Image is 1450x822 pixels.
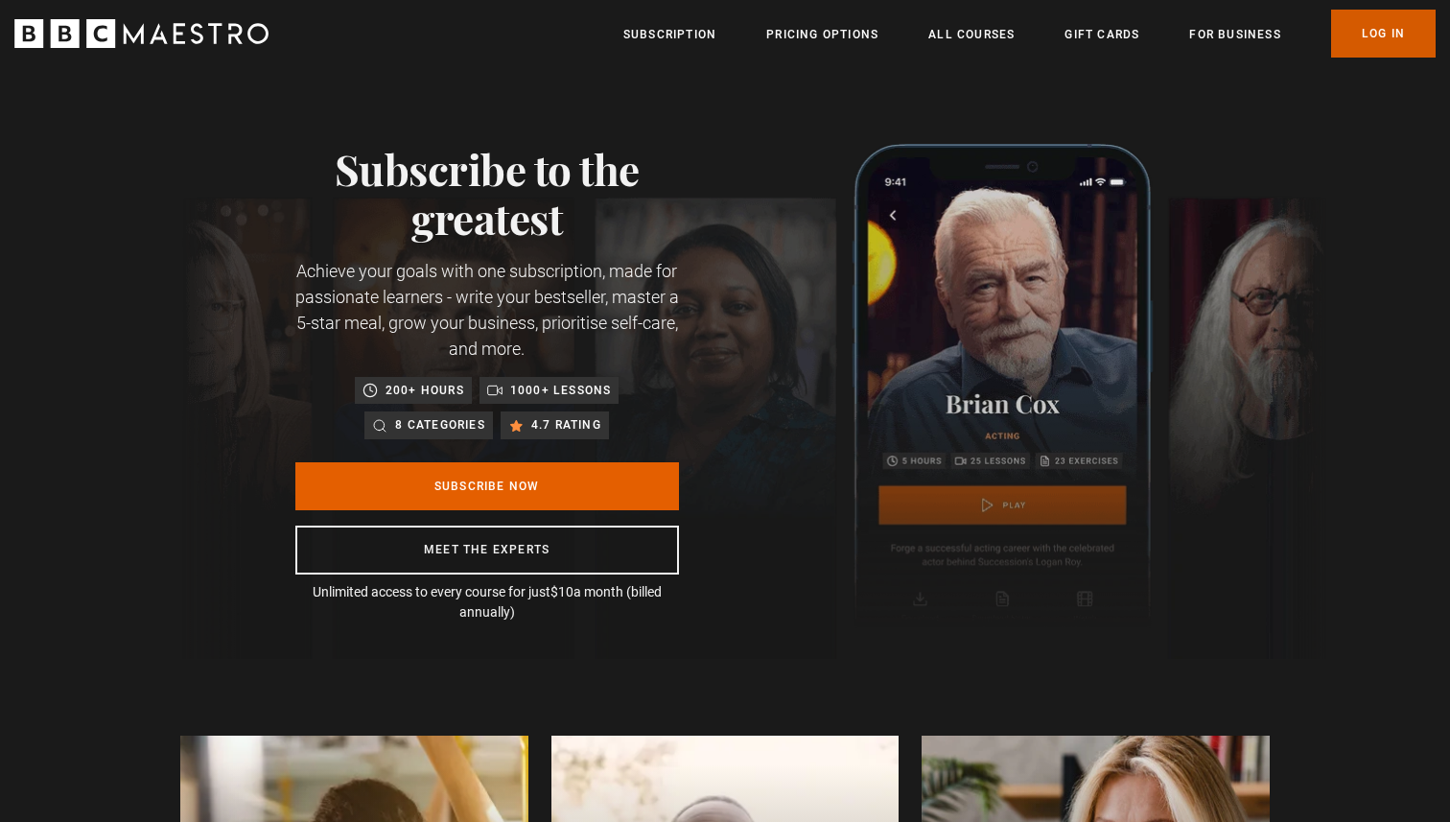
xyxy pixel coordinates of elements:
p: 4.7 rating [531,415,601,434]
a: Meet the experts [295,526,679,575]
a: Gift Cards [1064,25,1139,44]
p: 200+ hours [386,381,464,400]
p: 8 categories [395,415,484,434]
nav: Primary [623,10,1436,58]
a: All Courses [928,25,1015,44]
h1: Subscribe to the greatest [295,144,679,243]
a: For business [1189,25,1280,44]
p: Achieve your goals with one subscription, made for passionate learners - write your bestseller, m... [295,258,679,362]
span: $10 [550,584,573,599]
svg: BBC Maestro [14,19,269,48]
a: Log In [1331,10,1436,58]
p: 1000+ lessons [510,381,612,400]
a: Subscribe Now [295,462,679,510]
p: Unlimited access to every course for just a month (billed annually) [295,582,679,622]
a: Subscription [623,25,716,44]
a: Pricing Options [766,25,878,44]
